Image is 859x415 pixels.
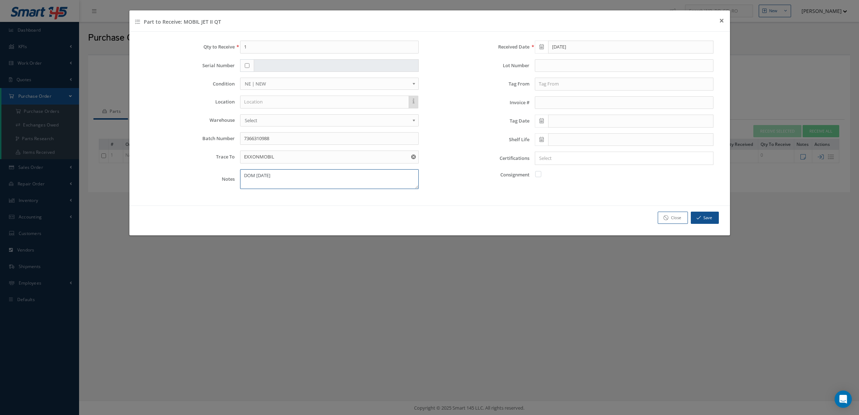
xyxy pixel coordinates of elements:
[435,156,529,161] label: Certifications
[536,155,709,162] input: Search for option
[140,81,235,87] label: Condition
[140,154,235,160] label: Trace To
[658,212,688,224] a: Close
[240,96,409,109] input: Location
[140,44,235,50] label: Qty to Receive
[411,155,416,159] svg: Reset
[140,136,235,141] label: Batch Number
[435,172,529,177] label: Consignment
[140,117,235,123] label: Warehouse
[245,116,409,125] span: Select
[435,118,529,124] label: Tag Date
[435,137,529,142] label: Shelf Life
[719,14,724,26] span: ×
[245,79,409,88] span: NE | NEW
[691,212,719,224] button: Save
[435,63,529,68] label: Lot Number
[140,99,235,105] label: Location
[410,151,419,163] button: Reset
[140,63,235,68] label: Serial Number
[435,81,529,87] label: Tag From
[140,176,235,182] label: Notes
[835,391,852,408] div: Open Intercom Messenger
[240,151,419,163] input: Trace To
[135,18,221,26] h4: Part to Receive: MOBIL JET II QT
[435,100,529,105] label: Invoice #
[435,44,529,50] label: Received Date
[535,78,713,91] input: Tag From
